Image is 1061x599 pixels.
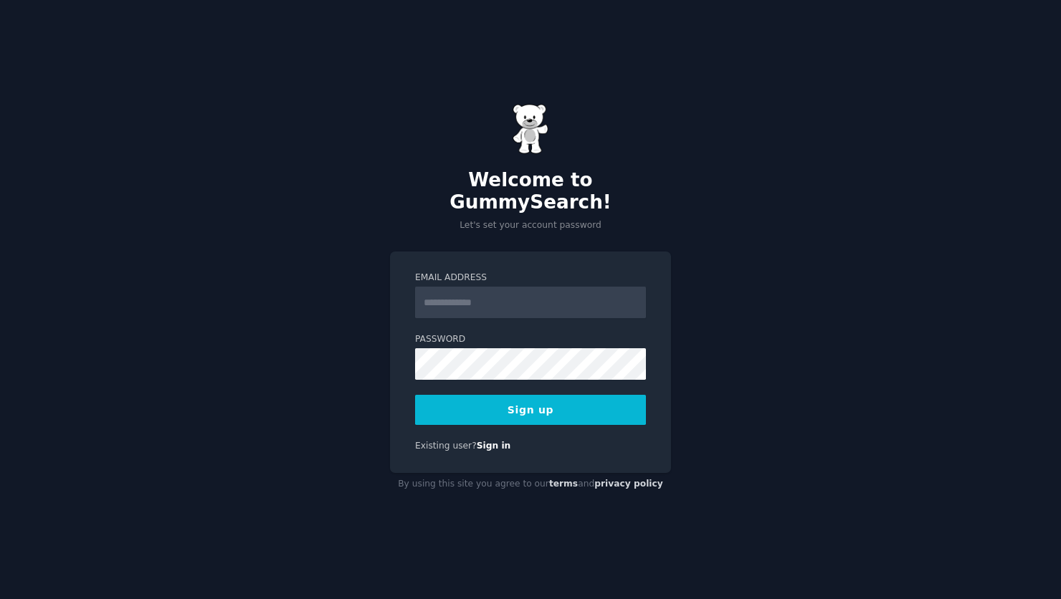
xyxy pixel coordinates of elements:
p: Let's set your account password [390,219,671,232]
label: Password [415,333,646,346]
a: Sign in [477,441,511,451]
h2: Welcome to GummySearch! [390,169,671,214]
a: terms [549,479,578,489]
div: By using this site you agree to our and [390,473,671,496]
img: Gummy Bear [513,104,548,154]
label: Email Address [415,272,646,284]
span: Existing user? [415,441,477,451]
a: privacy policy [594,479,663,489]
button: Sign up [415,395,646,425]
